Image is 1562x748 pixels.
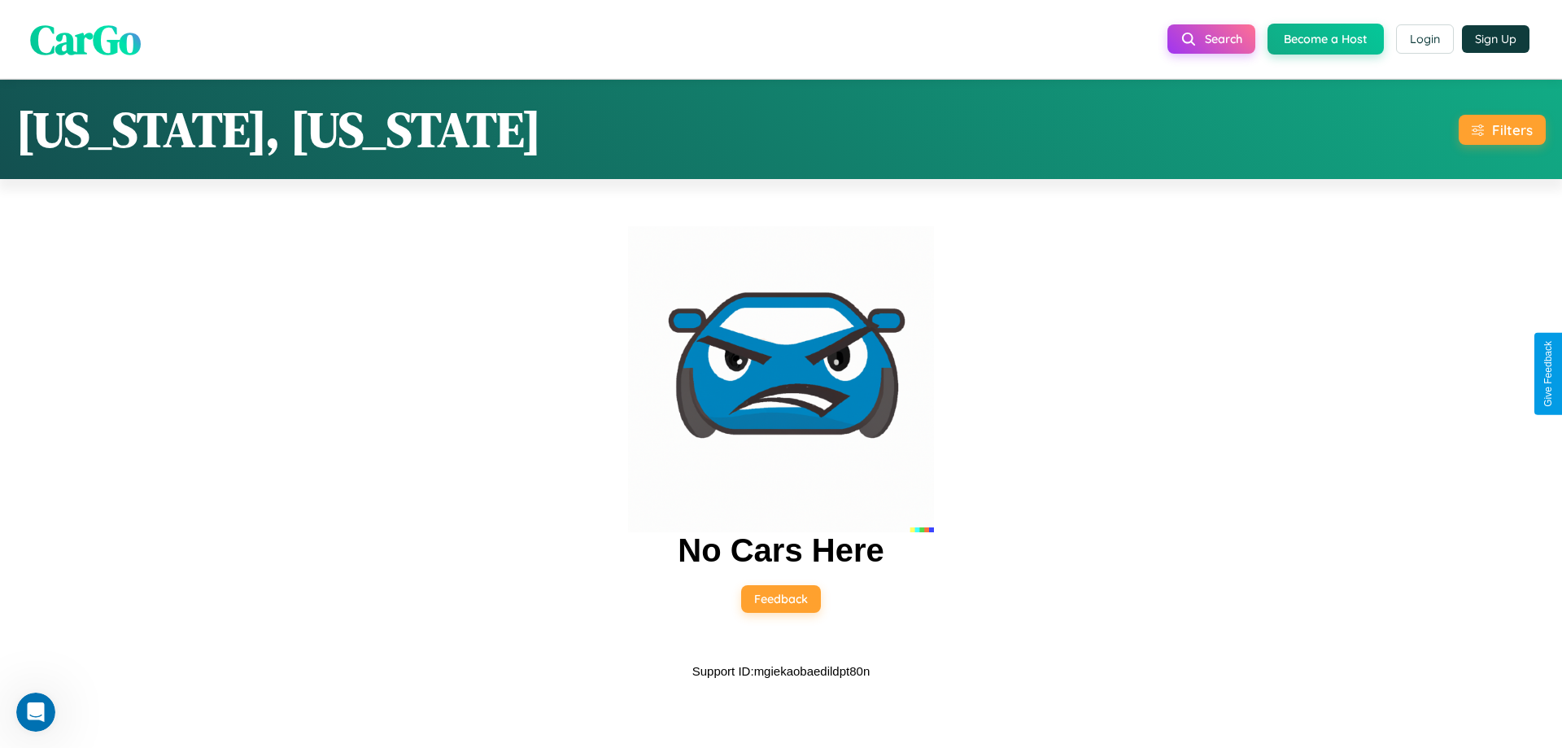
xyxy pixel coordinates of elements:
[1462,25,1529,53] button: Sign Up
[1205,32,1242,46] span: Search
[692,660,870,682] p: Support ID: mgiekaobaedildpt80n
[1542,341,1554,407] div: Give Feedback
[16,693,55,732] iframe: Intercom live chat
[30,11,141,67] span: CarGo
[1167,24,1255,54] button: Search
[1492,121,1533,138] div: Filters
[1459,115,1546,145] button: Filters
[628,226,934,532] img: car
[741,585,821,613] button: Feedback
[1267,24,1384,55] button: Become a Host
[1396,24,1454,54] button: Login
[678,532,884,569] h2: No Cars Here
[16,96,541,163] h1: [US_STATE], [US_STATE]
